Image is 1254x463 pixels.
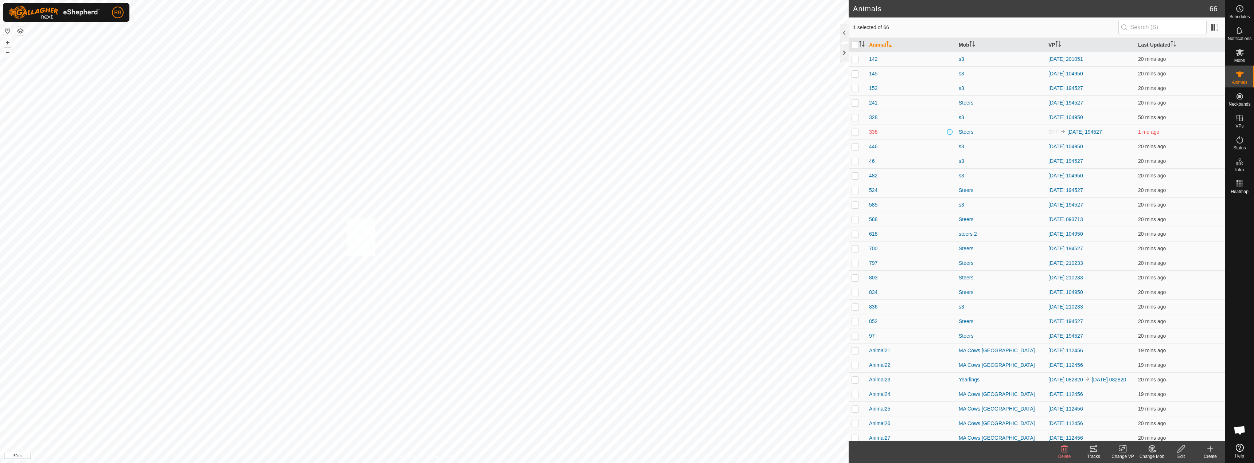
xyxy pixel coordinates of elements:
div: Steers [959,216,1043,223]
span: Animal23 [869,376,890,384]
a: [DATE] 194527 [1048,333,1083,339]
p-sorticon: Activate to sort [1171,42,1176,48]
a: [DATE] 194527 [1048,318,1083,324]
a: [DATE] 104950 [1048,144,1083,149]
div: Edit [1167,453,1196,460]
div: s3 [959,114,1043,121]
span: 8 Sept 2025, 5:33 pm [1138,187,1166,193]
span: Neckbands [1228,102,1250,106]
button: – [3,48,12,56]
span: 482 [869,172,877,180]
span: 618 [869,230,877,238]
div: s3 [959,70,1043,78]
p-sorticon: Activate to sort [969,42,975,48]
div: Steers [959,274,1043,282]
a: [DATE] 194527 [1048,187,1083,193]
span: 8 Sept 2025, 5:33 pm [1138,333,1166,339]
a: [DATE] 210233 [1048,275,1083,280]
th: Animal [866,38,956,52]
a: [DATE] 194527 [1048,100,1083,106]
span: 97 [869,332,875,340]
a: [DATE] 112456 [1048,348,1083,353]
span: 8 Sept 2025, 5:33 pm [1138,304,1166,310]
span: 27 July 2025, 9:03 am [1138,129,1159,135]
span: Notifications [1228,36,1251,41]
span: 8 Sept 2025, 5:33 pm [1138,246,1166,251]
span: Animal25 [869,405,890,413]
a: [DATE] 104950 [1048,114,1083,120]
span: 8 Sept 2025, 5:33 pm [1138,158,1166,164]
span: 241 [869,99,877,107]
button: Map Layers [16,27,25,35]
th: Last Updated [1135,38,1225,52]
img: to [1084,376,1090,382]
div: Steers [959,318,1043,325]
span: 8 Sept 2025, 5:33 pm [1138,435,1166,441]
div: MA Cows [GEOGRAPHIC_DATA] [959,391,1043,398]
div: s3 [959,172,1043,180]
span: 8 Sept 2025, 5:33 pm [1138,420,1166,426]
span: 8 Sept 2025, 5:34 pm [1138,391,1166,397]
p-sorticon: Activate to sort [859,42,865,48]
img: Gallagher Logo [9,6,100,19]
div: MA Cows [GEOGRAPHIC_DATA] [959,361,1043,369]
span: 8 Sept 2025, 5:33 pm [1138,71,1166,76]
a: [DATE] 194527 [1067,129,1102,135]
span: 152 [869,85,877,92]
a: [DATE] 194527 [1048,202,1083,208]
a: [DATE] 104950 [1048,289,1083,295]
div: MA Cows [GEOGRAPHIC_DATA] [959,347,1043,354]
th: VP [1045,38,1135,52]
div: MA Cows [GEOGRAPHIC_DATA] [959,405,1043,413]
div: Steers [959,99,1043,107]
a: [DATE] 104950 [1048,173,1083,178]
a: [DATE] 112456 [1048,406,1083,412]
div: Steers [959,245,1043,252]
a: [DATE] 210233 [1048,304,1083,310]
span: 142 [869,55,877,63]
span: 328 [869,114,877,121]
span: Mobs [1234,58,1245,63]
span: 8 Sept 2025, 5:34 pm [1138,406,1166,412]
a: Help [1225,441,1254,461]
a: Contact Us [432,454,453,460]
span: 836 [869,303,877,311]
span: 446 [869,143,877,150]
span: 585 [869,201,877,209]
a: [DATE] 194527 [1048,85,1083,91]
div: s3 [959,201,1043,209]
span: Animal24 [869,391,890,398]
span: 700 [869,245,877,252]
div: Create [1196,453,1225,460]
span: 8 Sept 2025, 5:33 pm [1138,260,1166,266]
span: 8 Sept 2025, 5:33 pm [1138,85,1166,91]
span: 8 Sept 2025, 5:33 pm [1138,289,1166,295]
span: Animal21 [869,347,890,354]
h2: Animals [853,4,1210,13]
span: 8 Sept 2025, 5:33 pm [1138,56,1166,62]
a: Privacy Policy [396,454,423,460]
span: 8 Sept 2025, 5:33 pm [1138,100,1166,106]
span: 8 Sept 2025, 5:33 pm [1138,377,1166,382]
div: MA Cows [GEOGRAPHIC_DATA] [959,434,1043,442]
span: 338 [869,128,877,136]
button: Reset Map [3,26,12,35]
a: [DATE] 194527 [1048,158,1083,164]
span: Animals [1232,80,1247,85]
span: 524 [869,187,877,194]
span: Status [1233,146,1246,150]
span: 803 [869,274,877,282]
span: OFF [1048,129,1059,135]
p-sorticon: Activate to sort [886,42,892,48]
div: s3 [959,157,1043,165]
p-sorticon: Activate to sort [1055,42,1061,48]
span: 852 [869,318,877,325]
a: [DATE] 112456 [1048,420,1083,426]
span: 8 Sept 2025, 5:33 pm [1138,216,1166,222]
span: 8 Sept 2025, 5:34 pm [1138,348,1166,353]
img: to [1060,129,1066,134]
span: 46 [869,157,875,165]
div: Steers [959,289,1043,296]
a: [DATE] 104950 [1048,71,1083,76]
div: Yearlings [959,376,1043,384]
